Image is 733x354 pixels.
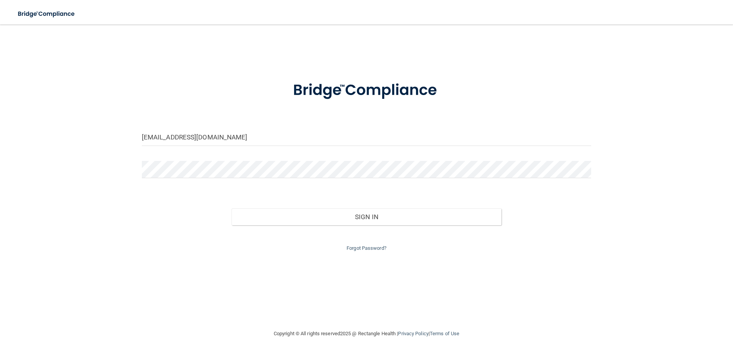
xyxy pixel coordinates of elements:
[232,208,501,225] button: Sign In
[142,129,592,146] input: Email
[600,300,724,330] iframe: Drift Widget Chat Controller
[277,70,456,110] img: bridge_compliance_login_screen.278c3ca4.svg
[12,6,82,22] img: bridge_compliance_login_screen.278c3ca4.svg
[430,331,459,336] a: Terms of Use
[227,321,506,346] div: Copyright © All rights reserved 2025 @ Rectangle Health | |
[347,245,386,251] a: Forgot Password?
[398,331,428,336] a: Privacy Policy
